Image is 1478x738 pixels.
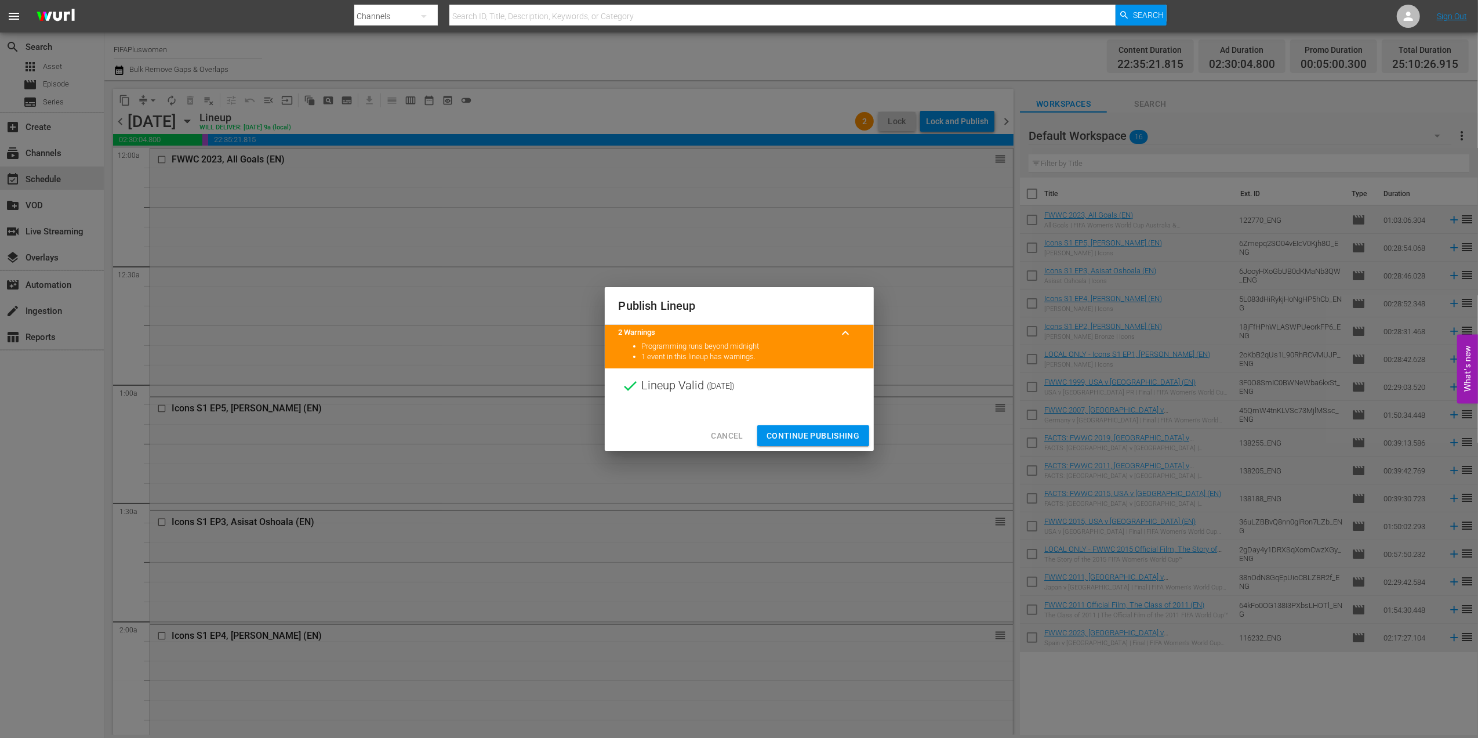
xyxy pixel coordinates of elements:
span: keyboard_arrow_up [839,326,853,340]
span: Continue Publishing [767,429,860,443]
span: ( [DATE] ) [707,377,735,395]
a: Sign Out [1437,12,1467,21]
title: 2 Warnings [619,327,832,338]
li: Programming runs beyond midnight [642,341,860,352]
button: keyboard_arrow_up [832,319,860,347]
button: Cancel [702,425,752,447]
span: Search [1133,5,1164,26]
button: Continue Publishing [757,425,869,447]
h2: Publish Lineup [619,296,860,315]
span: menu [7,9,21,23]
div: Lineup Valid [605,368,874,403]
span: Cancel [711,429,743,443]
button: Open Feedback Widget [1457,335,1478,404]
img: ans4CAIJ8jUAAAAAAAAAAAAAAAAAAAAAAAAgQb4GAAAAAAAAAAAAAAAAAAAAAAAAJMjXAAAAAAAAAAAAAAAAAAAAAAAAgAT5G... [28,3,83,30]
li: 1 event in this lineup has warnings. [642,352,860,363]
